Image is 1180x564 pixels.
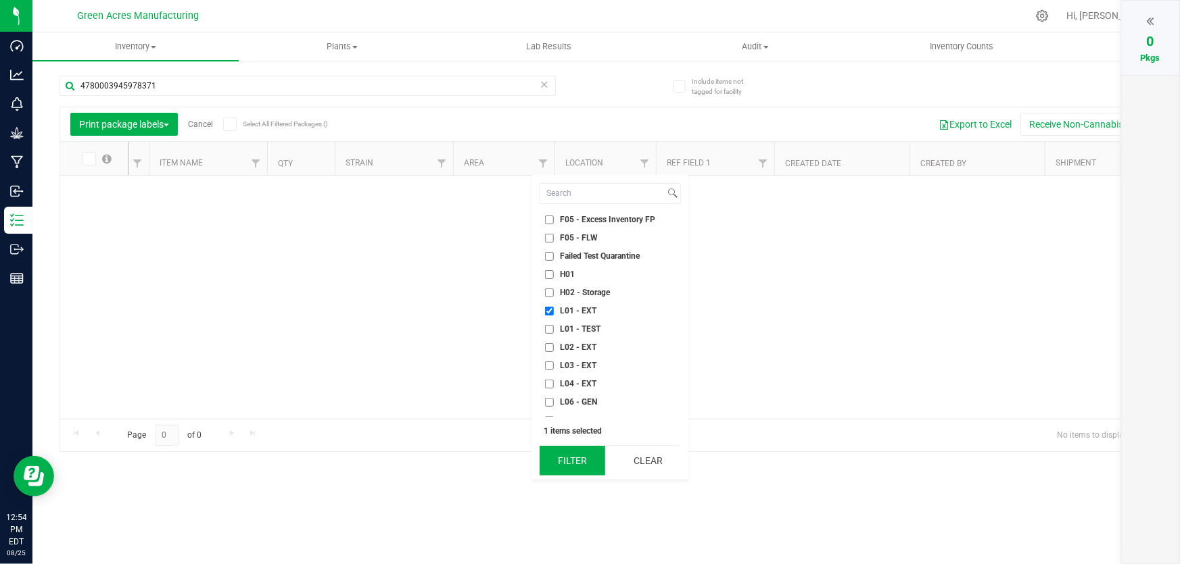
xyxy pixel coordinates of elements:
[634,152,656,175] a: Filter
[540,76,549,93] span: Clear
[346,158,373,168] a: Strain
[160,158,203,168] a: Item Name
[10,272,24,285] inline-svg: Reports
[545,380,554,388] input: L04 - EXT
[920,159,966,168] a: Created By
[652,32,858,61] a: Audit
[32,32,239,61] a: Inventory
[545,270,554,279] input: H01
[560,361,596,369] span: L03 - EXT
[560,234,598,242] span: F05 - FLW
[243,120,310,128] span: Select All Filtered Packages ()
[10,39,24,53] inline-svg: Dashboard
[560,215,655,224] span: F05 - Excess Inventory FP
[77,10,199,22] span: Green Acres Manufacturing
[930,113,1020,136] button: Export to Excel
[10,155,24,169] inline-svg: Manufacturing
[545,416,554,425] input: None
[692,76,759,97] span: Include items not tagged for facility
[239,41,444,53] span: Plants
[464,158,484,168] a: Area
[278,159,293,168] a: Qty
[446,32,652,61] a: Lab Results
[102,154,112,163] span: Select all records on this page
[859,32,1065,61] a: Inventory Counts
[508,41,590,53] span: Lab Results
[1046,425,1139,445] span: No items to display
[912,41,1012,53] span: Inventory Counts
[10,97,24,111] inline-svg: Monitoring
[653,41,857,53] span: Audit
[560,398,597,406] span: L06 - GEN
[752,152,774,175] a: Filter
[544,426,677,436] div: 1 items selected
[10,126,24,140] inline-svg: Grow
[545,288,554,297] input: H02 - Storage
[6,548,26,558] p: 08/25
[560,288,610,297] span: H02 - Storage
[545,325,554,334] input: L01 - TEST
[545,234,554,242] input: F05 - FLW
[545,343,554,352] input: L02 - EXT
[540,184,665,203] input: Search
[32,41,239,53] span: Inventory
[10,184,24,198] inline-svg: Inbound
[6,511,26,548] p: 12:54 PM EDT
[545,361,554,370] input: L03 - EXT
[1066,10,1154,21] span: Hi, [PERSON_NAME]!
[615,446,681,476] button: Clear
[560,380,596,388] span: L04 - EXT
[245,152,267,175] a: Filter
[70,113,178,136] button: Print package labels
[1034,9,1051,22] div: Manage settings
[667,158,711,168] a: Ref Field 1
[431,152,453,175] a: Filter
[126,152,149,175] a: Filter
[560,325,600,333] span: L01 - TEST
[1147,33,1154,49] span: 0
[545,307,554,315] input: L01 - EXT
[1141,53,1160,63] span: Pkgs
[1056,158,1096,168] a: Shipment
[60,76,556,96] input: Search Package ID, Item Name, SKU, Lot or Part Number...
[116,425,213,446] span: Page of 0
[560,307,596,315] span: L01 - EXT
[560,252,640,260] span: Failed Test Quarantine
[545,215,554,224] input: F05 - Excess Inventory FP
[10,213,24,227] inline-svg: Inventory
[565,158,603,168] a: Location
[540,446,605,476] button: Filter
[14,456,54,496] iframe: Resource center
[188,120,213,129] a: Cancel
[560,270,575,278] span: H01
[239,32,445,61] a: Plants
[560,416,579,424] span: None
[545,252,554,261] input: Failed Test Quarantine
[532,152,554,175] a: Filter
[545,398,554,407] input: L06 - GEN
[1020,113,1132,136] button: Receive Non-Cannabis
[785,159,841,168] a: Created Date
[10,242,24,256] inline-svg: Outbound
[10,68,24,82] inline-svg: Analytics
[560,343,596,351] span: L02 - EXT
[79,119,169,130] span: Print package labels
